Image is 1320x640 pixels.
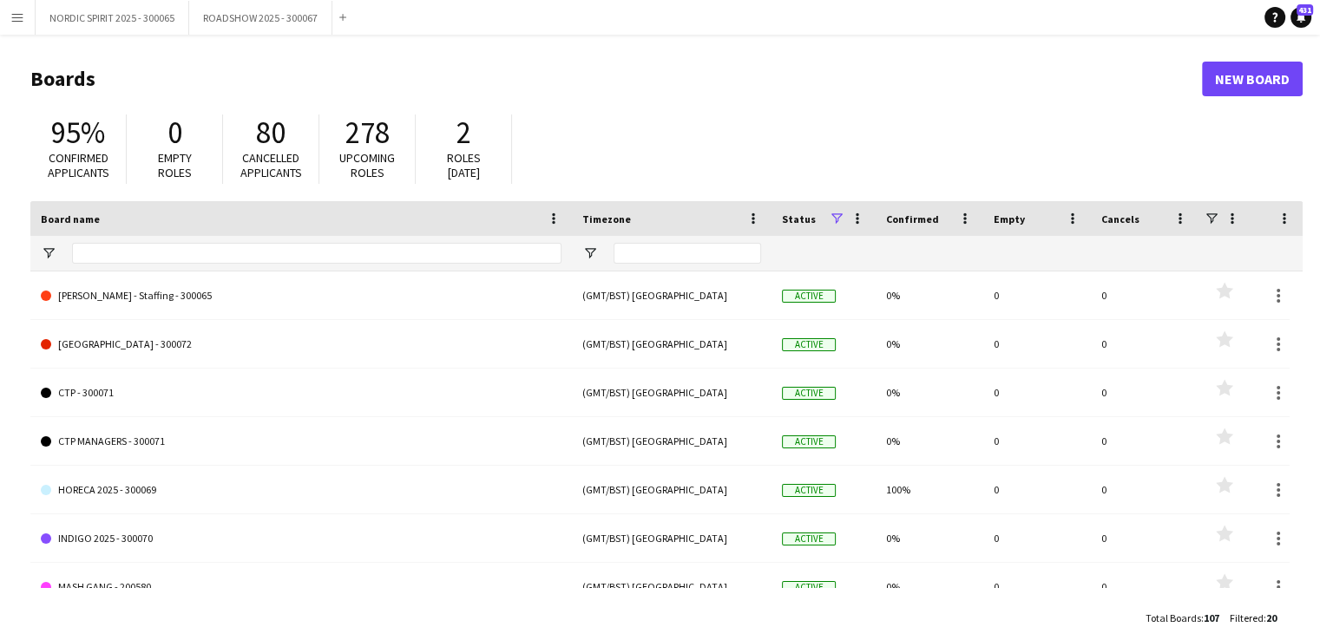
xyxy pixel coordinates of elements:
[41,320,561,369] a: [GEOGRAPHIC_DATA] - 300072
[41,212,100,225] span: Board name
[1091,563,1199,611] div: 0
[1202,62,1303,96] a: New Board
[41,271,561,320] a: [PERSON_NAME] - Staffing - 300065
[1297,4,1313,16] span: 431
[1266,611,1277,624] span: 20
[572,417,772,465] div: (GMT/BST) [GEOGRAPHIC_DATA]
[782,338,836,351] span: Active
[1091,320,1199,368] div: 0
[782,484,836,497] span: Active
[41,417,561,466] a: CTP MANAGERS - 300071
[572,320,772,368] div: (GMT/BST) [GEOGRAPHIC_DATA]
[36,1,189,35] button: NORDIC SPIRIT 2025 - 300065
[876,369,983,416] div: 0%
[782,532,836,545] span: Active
[572,369,772,416] div: (GMT/BST) [GEOGRAPHIC_DATA]
[1290,7,1311,28] a: 431
[41,369,561,417] a: CTP - 300071
[72,243,561,264] input: Board name Filter Input
[41,563,561,611] a: MASH GANG - 200580
[983,466,1091,513] div: 0
[983,417,1091,465] div: 0
[994,212,1025,225] span: Empty
[48,150,109,180] span: Confirmed applicants
[782,212,816,225] span: Status
[572,514,772,562] div: (GMT/BST) [GEOGRAPHIC_DATA]
[582,212,631,225] span: Timezone
[1230,611,1264,624] span: Filtered
[1091,417,1199,465] div: 0
[983,563,1091,611] div: 0
[1091,271,1199,319] div: 0
[983,369,1091,416] div: 0
[782,581,836,594] span: Active
[572,271,772,319] div: (GMT/BST) [GEOGRAPHIC_DATA]
[189,1,332,35] button: ROADSHOW 2025 - 300067
[1091,369,1199,416] div: 0
[456,114,471,152] span: 2
[876,563,983,611] div: 0%
[41,514,561,563] a: INDIGO 2025 - 300070
[1101,212,1139,225] span: Cancels
[345,114,390,152] span: 278
[876,320,983,368] div: 0%
[876,271,983,319] div: 0%
[983,320,1091,368] div: 0
[167,114,182,152] span: 0
[1091,466,1199,513] div: 0
[983,514,1091,562] div: 0
[41,245,56,261] button: Open Filter Menu
[240,150,302,180] span: Cancelled applicants
[614,243,761,264] input: Timezone Filter Input
[572,563,772,611] div: (GMT/BST) [GEOGRAPHIC_DATA]
[782,290,836,303] span: Active
[876,514,983,562] div: 0%
[876,417,983,465] div: 0%
[256,114,286,152] span: 80
[582,245,598,261] button: Open Filter Menu
[1146,601,1219,635] div: :
[1146,611,1201,624] span: Total Boards
[782,435,836,448] span: Active
[1230,601,1277,635] div: :
[983,271,1091,319] div: 0
[51,114,105,152] span: 95%
[41,466,561,514] a: HORECA 2025 - 300069
[876,466,983,513] div: 100%
[339,150,395,180] span: Upcoming roles
[158,150,192,180] span: Empty roles
[572,466,772,513] div: (GMT/BST) [GEOGRAPHIC_DATA]
[30,66,1202,92] h1: Boards
[886,212,939,225] span: Confirmed
[1091,514,1199,562] div: 0
[447,150,481,180] span: Roles [DATE]
[782,387,836,400] span: Active
[1204,611,1219,624] span: 107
